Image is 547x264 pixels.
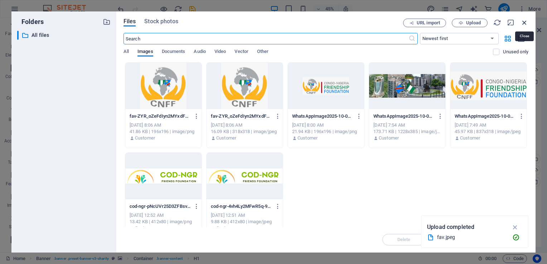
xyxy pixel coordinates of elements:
[455,128,522,135] div: 45.97 KB | 837x318 | image/jpeg
[216,135,236,141] p: Customer
[17,17,44,26] p: Folders
[460,135,480,141] p: Customer
[124,17,136,26] span: Files
[216,225,236,231] p: Customer
[211,113,272,119] p: fav-ZYR_oZeFdIyn2MYxdFNpmA.jpeg
[124,47,129,57] span: All
[32,31,97,39] p: All files
[403,19,446,27] button: URL import
[417,21,440,25] span: URL import
[137,47,153,57] span: Images
[292,128,360,135] div: 21.94 KB | 196x196 | image/png
[130,219,197,225] div: 13.42 KB | 412x80 | image/png
[144,17,178,26] span: Stock photos
[373,113,435,119] p: WhatsAppImage2025-10-02at4.00.07PM-DD8pxYrA6HkJNbXPw27gEg.jpeg
[466,21,481,25] span: Upload
[427,223,474,232] p: Upload completed
[130,212,197,219] div: [DATE] 12:52 AM
[507,19,515,26] i: Minimize
[455,122,522,128] div: [DATE] 7:49 AM
[379,135,399,141] p: Customer
[292,122,360,128] div: [DATE] 8:00 AM
[455,113,516,119] p: WhatsAppImage2025-10-02at6.18.28AM-I-1fcHMZnm69n1V5Ie5dEg.jpeg
[194,47,205,57] span: Audio
[135,135,155,141] p: Customer
[452,19,488,27] button: Upload
[135,225,155,231] p: Customer
[234,47,248,57] span: Vector
[211,212,279,219] div: [DATE] 12:51 AM
[257,47,268,57] span: Other
[214,47,226,57] span: Video
[437,233,507,241] div: fav.jpeg
[211,122,279,128] div: [DATE] 8:06 AM
[130,128,197,135] div: 41.86 KB | 196x196 | image/png
[211,128,279,135] div: 16.09 KB | 318x318 | image/jpeg
[130,113,191,119] p: fav-ZYR_oZeFdIyn2MYxdFNpmA-KtrdbukJPTNGFu_RzN_MWg.png
[103,18,111,26] i: Create new folder
[373,122,441,128] div: [DATE] 7:54 AM
[211,219,279,225] div: 9.88 KB | 412x80 | image/jpeg
[211,203,272,210] p: cod-ngr-4vh4Ly2MFwR5q-9CuDGorg.jpg
[297,135,318,141] p: Customer
[130,203,191,210] p: cod-ngr-pNcUVr25D3ZFBsvXvfvdNw.png
[373,128,441,135] div: 173.71 KB | 1228x385 | image/jpeg
[503,49,528,55] p: Unused only
[17,31,19,40] div: ​
[124,33,408,44] input: Search
[493,19,501,26] i: Reload
[130,122,197,128] div: [DATE] 8:06 AM
[162,47,185,57] span: Documents
[292,113,353,119] p: WhatsAppImage2025-10-02at6.18.28AM-I-1fcHMZnm69n1V5Ie5dEg-lFcM1-cfONmrcCWyPHsq1Q.png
